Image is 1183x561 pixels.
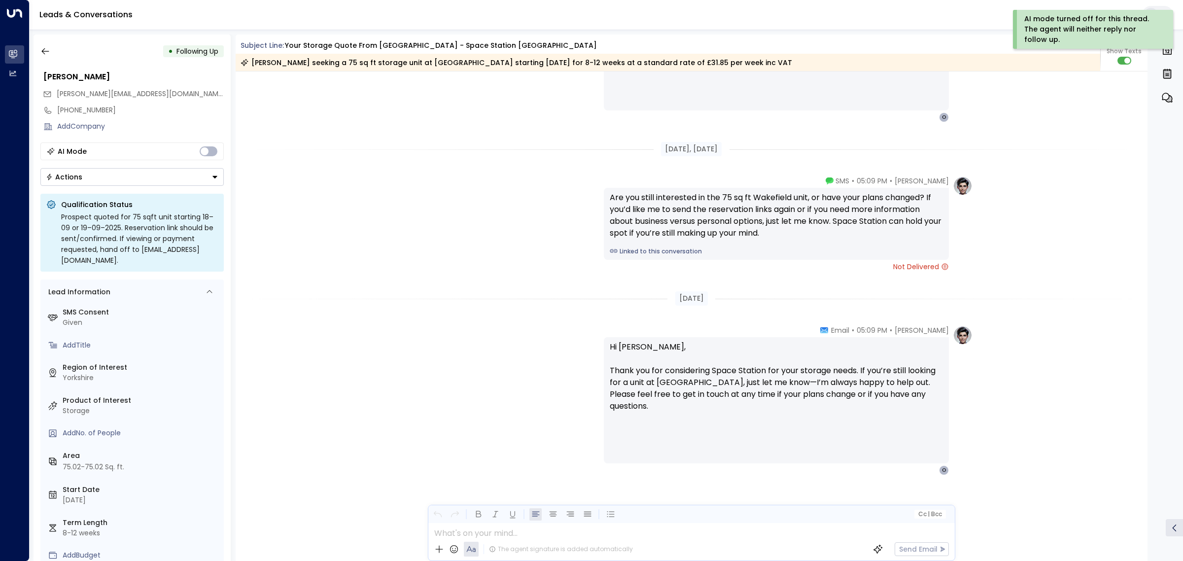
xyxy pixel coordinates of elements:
[489,545,633,554] div: The agent signature is added automatically
[63,373,220,383] div: Yorkshire
[831,325,849,335] span: Email
[63,317,220,328] div: Given
[241,58,792,68] div: [PERSON_NAME] seeking a 75 sq ft storage unit at [GEOGRAPHIC_DATA] starting [DATE] for 8-12 weeks...
[893,262,949,272] span: Not Delivered
[57,89,225,99] span: [PERSON_NAME][EMAIL_ADDRESS][DOMAIN_NAME]
[953,176,973,196] img: profile-logo.png
[661,142,722,156] div: [DATE], [DATE]
[857,325,887,335] span: 05:09 PM
[675,291,708,306] div: [DATE]
[63,340,220,351] div: AddTitle
[61,211,218,266] div: Prospect quoted for 75 sqft unit starting 18–09 or 19–09–2025. Reservation link should be sent/co...
[890,176,892,186] span: •
[610,192,943,239] div: Are you still interested in the 75 sq ft Wakefield unit, or have your plans changed? If you’d lik...
[928,511,930,518] span: |
[1024,14,1160,45] div: AI mode turned off for this thread. The agent will neither reply nor follow up.
[63,395,220,406] label: Product of Interest
[895,176,949,186] span: [PERSON_NAME]
[57,105,224,115] div: [PHONE_NUMBER]
[63,485,220,495] label: Start Date
[63,518,220,528] label: Term Length
[285,40,597,51] div: Your storage quote from [GEOGRAPHIC_DATA] - Space Station [GEOGRAPHIC_DATA]
[39,9,133,20] a: Leads & Conversations
[857,176,887,186] span: 05:09 PM
[939,112,949,122] div: O
[57,121,224,132] div: AddCompany
[61,200,218,210] p: Qualification Status
[895,325,949,335] span: [PERSON_NAME]
[40,168,224,186] div: Button group with a nested menu
[241,40,284,50] span: Subject Line:
[63,428,220,438] div: AddNo. of People
[46,173,82,181] div: Actions
[63,451,220,461] label: Area
[63,528,220,538] div: 8-12 weeks
[63,462,124,472] div: 75.02-75.02 Sq. ft.
[40,168,224,186] button: Actions
[58,146,87,156] div: AI Mode
[610,341,943,424] p: Hi [PERSON_NAME], Thank you for considering Space Station for your storage needs. If you’re still...
[63,362,220,373] label: Region of Interest
[610,247,943,256] a: Linked to this conversation
[63,307,220,317] label: SMS Consent
[1107,47,1142,56] span: Show Texts
[63,406,220,416] div: Storage
[63,495,220,505] div: [DATE]
[57,89,224,99] span: oliver@greensleeves-uk.com
[43,71,224,83] div: [PERSON_NAME]
[939,465,949,475] div: O
[176,46,218,56] span: Following Up
[914,510,945,519] button: Cc|Bcc
[431,508,444,521] button: Undo
[852,176,854,186] span: •
[63,550,220,561] div: AddBudget
[168,42,173,60] div: •
[852,325,854,335] span: •
[890,325,892,335] span: •
[45,287,110,297] div: Lead Information
[449,508,461,521] button: Redo
[835,176,849,186] span: SMS
[918,511,941,518] span: Cc Bcc
[953,325,973,345] img: profile-logo.png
